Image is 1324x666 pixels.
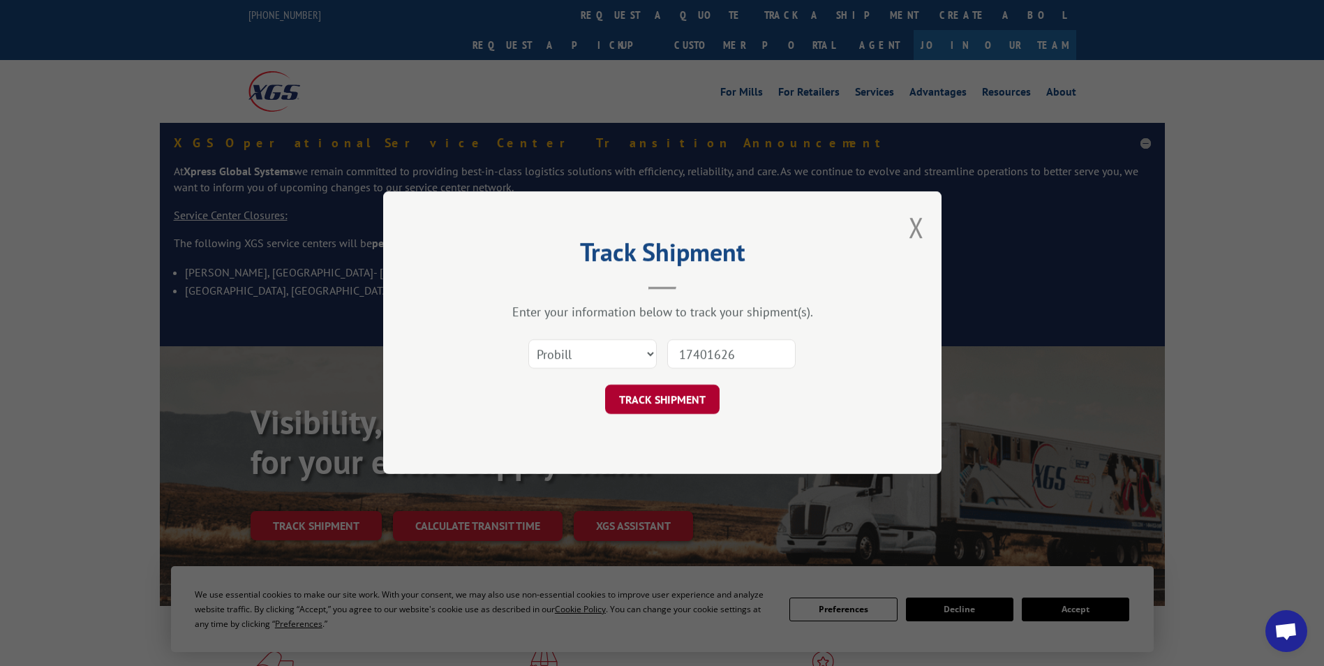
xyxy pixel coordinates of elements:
[453,304,872,320] div: Enter your information below to track your shipment(s).
[453,242,872,269] h2: Track Shipment
[909,209,924,246] button: Close modal
[1265,610,1307,652] a: Open chat
[667,340,796,369] input: Number(s)
[605,385,720,415] button: TRACK SHIPMENT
